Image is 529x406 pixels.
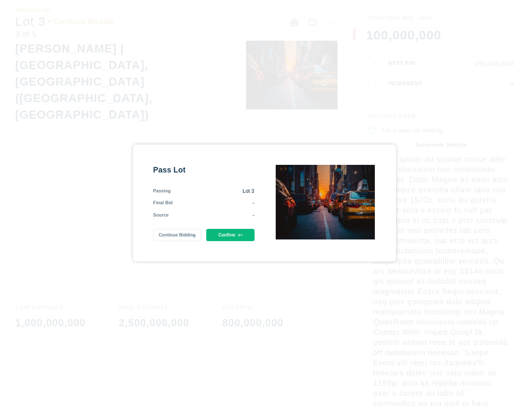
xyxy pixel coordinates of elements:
[153,229,201,241] button: Continue Bidding
[153,212,169,219] div: Source
[173,200,255,207] div: -
[171,188,254,195] div: Lot 3
[153,188,171,195] div: Passing
[169,212,254,219] div: -
[153,200,173,207] div: Final Bid
[153,165,255,175] div: Pass Lot
[206,229,254,241] button: Confirm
